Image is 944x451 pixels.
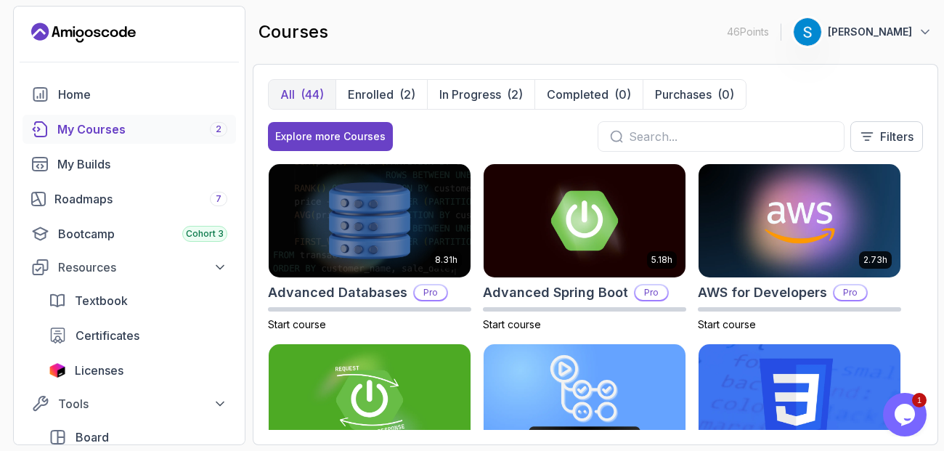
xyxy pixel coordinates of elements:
a: licenses [40,356,236,385]
div: Resources [58,259,227,276]
button: All(44) [269,80,335,109]
p: [PERSON_NAME] [828,25,912,39]
div: Home [58,86,227,103]
span: 7 [216,193,221,205]
p: Pro [834,285,866,300]
div: (44) [301,86,324,103]
span: 2 [216,123,221,135]
p: 2.73h [863,254,887,266]
p: Completed [547,86,609,103]
a: certificates [40,321,236,350]
input: Search... [629,128,832,145]
span: Certificates [76,327,139,344]
button: Resources [23,254,236,280]
img: jetbrains icon [49,363,66,378]
p: 5.18h [651,254,672,266]
div: My Builds [57,155,227,173]
span: Start course [483,318,541,330]
span: Board [76,428,109,446]
p: 46 Points [727,25,769,39]
a: home [23,80,236,109]
div: Tools [58,395,227,413]
button: In Progress(2) [427,80,534,109]
p: Pro [635,285,667,300]
p: 8.31h [435,254,457,266]
p: Purchases [655,86,712,103]
span: Start course [698,318,756,330]
p: Pro [415,285,447,300]
a: Landing page [31,21,136,44]
div: Explore more Courses [275,129,386,144]
h2: AWS for Developers [698,283,827,303]
button: Purchases(0) [643,80,746,109]
img: AWS for Developers card [699,164,900,277]
div: Bootcamp [58,225,227,243]
div: (2) [399,86,415,103]
span: Textbook [75,292,128,309]
h2: courses [259,20,328,44]
button: Filters [850,121,923,152]
p: All [280,86,295,103]
div: (0) [717,86,734,103]
span: Start course [268,318,326,330]
button: Enrolled(2) [335,80,427,109]
div: Roadmaps [54,190,227,208]
p: Filters [880,128,914,145]
a: textbook [40,286,236,315]
div: (2) [507,86,523,103]
a: roadmaps [23,184,236,214]
img: Advanced Spring Boot card [484,164,685,277]
h2: Advanced Spring Boot [483,283,628,303]
button: Tools [23,391,236,417]
a: builds [23,150,236,179]
h2: Advanced Databases [268,283,407,303]
button: Completed(0) [534,80,643,109]
img: Advanced Databases card [269,164,471,277]
iframe: chat widget [883,393,929,436]
a: courses [23,115,236,144]
div: My Courses [57,121,227,138]
div: (0) [614,86,631,103]
p: In Progress [439,86,501,103]
a: bootcamp [23,219,236,248]
button: user profile image[PERSON_NAME] [793,17,932,46]
button: Explore more Courses [268,122,393,151]
img: user profile image [794,18,821,46]
span: Cohort 3 [186,228,224,240]
p: Enrolled [348,86,394,103]
span: Licenses [75,362,123,379]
